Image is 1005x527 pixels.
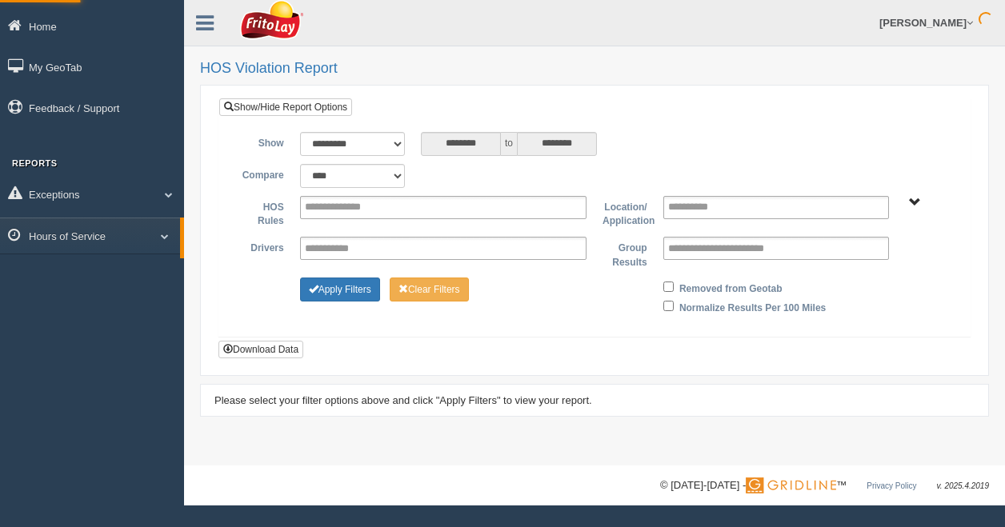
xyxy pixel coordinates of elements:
a: Privacy Policy [867,481,916,490]
div: © [DATE]-[DATE] - ™ [660,477,989,494]
button: Download Data [218,341,303,358]
a: HOS Explanation Reports [29,258,180,287]
h2: HOS Violation Report [200,61,989,77]
label: Removed from Geotab [679,277,783,297]
span: Please select your filter options above and click "Apply Filters" to view your report. [214,394,592,406]
label: Show [231,132,292,151]
span: to [501,132,517,156]
label: Drivers [231,237,292,256]
button: Change Filter Options [390,277,469,301]
label: Normalize Results Per 100 Miles [679,297,826,316]
label: Location/ Application [595,196,655,229]
label: Group Results [595,237,655,269]
button: Change Filter Options [300,277,380,301]
label: Compare [231,164,292,183]
a: Show/Hide Report Options [219,98,352,116]
img: Gridline [746,477,836,493]
label: HOS Rules [231,196,292,229]
span: v. 2025.4.2019 [937,481,989,490]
